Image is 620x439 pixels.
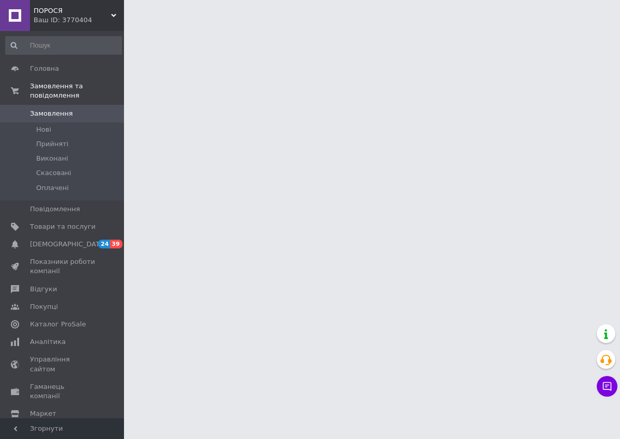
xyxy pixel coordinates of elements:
span: Головна [30,64,59,73]
span: Відгуки [30,285,57,294]
span: 24 [98,240,110,248]
input: Пошук [5,36,122,55]
span: Повідомлення [30,205,80,214]
span: Нові [36,125,51,134]
span: Скасовані [36,168,71,178]
span: Покупці [30,302,58,311]
span: Показники роботи компанії [30,257,96,276]
span: Аналітика [30,337,66,347]
span: Управління сайтом [30,355,96,373]
span: [DEMOGRAPHIC_DATA] [30,240,106,249]
span: 39 [110,240,122,248]
span: Замовлення та повідомлення [30,82,124,100]
span: Гаманець компанії [30,382,96,401]
button: Чат з покупцем [597,376,617,397]
span: Товари та послуги [30,222,96,231]
span: Каталог ProSale [30,320,86,329]
span: Замовлення [30,109,73,118]
span: Виконані [36,154,68,163]
div: Ваш ID: 3770404 [34,15,124,25]
span: Маркет [30,409,56,418]
span: ПОРОСЯ [34,6,111,15]
span: Прийняті [36,139,68,149]
span: Оплачені [36,183,69,193]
